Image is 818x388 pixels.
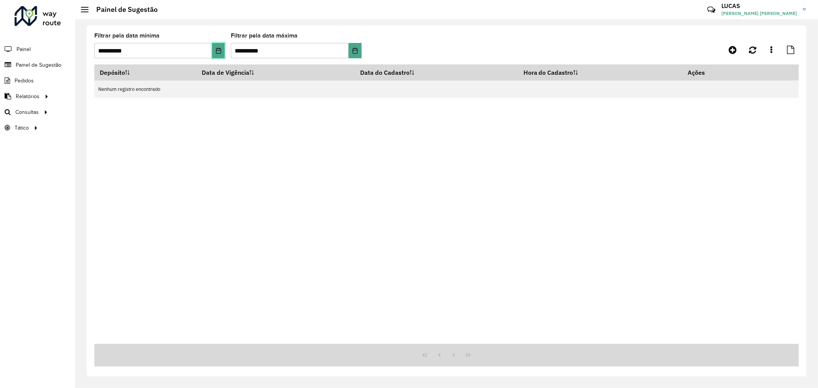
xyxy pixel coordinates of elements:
span: Tático [15,124,29,132]
button: Choose Date [212,43,225,58]
span: Painel [16,45,31,53]
th: Depósito [94,64,196,81]
span: Relatórios [16,92,40,100]
label: Filtrar pela data máxima [231,31,298,40]
th: Ações [682,64,728,81]
th: Hora do Cadastro [518,64,682,81]
th: Data de Vigência [196,64,355,81]
span: Painel de Sugestão [16,61,61,69]
label: Filtrar pela data mínima [94,31,160,40]
span: Consultas [15,108,39,116]
button: Choose Date [349,43,362,58]
td: Nenhum registro encontrado [94,81,799,98]
h3: LUCAS [721,2,797,10]
a: Contato Rápido [703,2,719,18]
th: Data do Cadastro [355,64,518,81]
span: [PERSON_NAME] [PERSON_NAME] [721,10,797,17]
span: Pedidos [15,77,34,85]
h2: Painel de Sugestão [89,5,158,14]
